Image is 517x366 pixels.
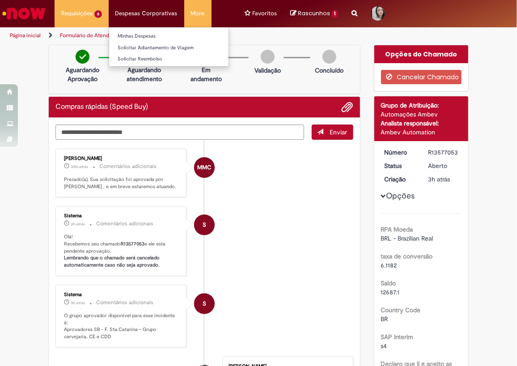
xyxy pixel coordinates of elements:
[381,315,388,323] span: BR
[109,27,229,67] ul: Despesas Corporativas
[64,254,161,268] b: Lembrando que o chamado será cancelado automaticamente caso não seja aprovado.
[194,157,215,178] div: Monica Maria Casa
[109,31,229,41] a: Minhas Despesas
[381,306,421,314] b: Country Code
[64,292,179,297] div: Sistema
[428,148,458,157] div: R13577053
[381,252,433,260] b: taxa de conversão
[203,214,206,236] span: S
[381,101,462,110] div: Grupo de Atribuição:
[194,293,215,314] div: System
[322,50,336,64] img: img-circle-grey.png
[1,4,47,22] img: ServiceNow
[99,163,157,170] small: Comentários adicionais
[71,221,85,227] time: 29/09/2025 13:58:45
[64,213,179,219] div: Sistema
[10,32,41,39] a: Página inicial
[55,125,304,140] textarea: Digite sua mensagem aqui...
[378,161,422,170] dt: Status
[71,300,85,306] span: 3h atrás
[64,312,179,340] p: O grupo aprovador disponível para esse incidente é: Aprovadores SB - F. Sta.Catarina - Grupo cerv...
[203,293,206,314] span: S
[71,221,85,227] span: 3h atrás
[191,65,222,83] p: Em andamento
[197,157,212,178] span: MMC
[374,45,469,63] div: Opções do Chamado
[109,54,229,64] a: Solicitar Reembolso
[71,164,88,169] time: 29/09/2025 16:19:14
[254,66,281,75] p: Validação
[428,175,450,183] span: 3h atrás
[7,27,295,44] ul: Trilhas de página
[261,50,275,64] img: img-circle-grey.png
[381,110,462,119] div: Automações Ambev
[428,175,450,183] time: 29/09/2025 13:58:32
[191,9,205,18] span: More
[61,9,93,18] span: Requisições
[71,164,88,169] span: 30m atrás
[381,333,414,341] b: SAP Interim
[253,9,277,18] span: Favoritos
[381,128,462,137] div: Ambev Automation
[60,32,126,39] a: Formulário de Atendimento
[291,9,339,17] a: No momento, sua lista de rascunhos tem 1 Itens
[381,261,397,269] span: 6.1182
[342,101,353,113] button: Adicionar anexos
[64,156,179,161] div: [PERSON_NAME]
[55,103,148,111] h2: Compras rápidas (Speed Buy) Histórico de tíquete
[381,279,396,287] b: Saldo
[312,125,353,140] button: Enviar
[94,10,102,18] span: 6
[121,241,144,247] b: R13577053
[66,65,99,83] p: Aguardando Aprovação
[127,65,162,83] p: Aguardando atendimento
[381,225,413,233] b: RPA Moeda
[76,50,89,64] img: check-circle-green.png
[378,175,422,184] dt: Criação
[378,148,422,157] dt: Número
[96,299,153,306] small: Comentários adicionais
[96,220,153,228] small: Comentários adicionais
[381,342,387,350] span: s4
[64,233,179,269] p: Olá! Recebemos seu chamado e ele esta pendente aprovação.
[381,119,462,128] div: Analista responsável:
[71,300,85,306] time: 29/09/2025 13:58:41
[381,70,462,84] button: Cancelar Chamado
[330,128,347,136] span: Enviar
[428,161,458,170] div: Aberto
[315,66,344,75] p: Concluído
[381,288,400,296] span: 12687.1
[428,175,458,184] div: 29/09/2025 13:58:32
[64,176,179,190] p: Prezado(a), Sua solicitação foi aprovada por [PERSON_NAME] , e em breve estaremos atuando.
[109,43,229,53] a: Solicitar Adiantamento de Viagem
[115,9,178,18] span: Despesas Corporativas
[194,215,215,235] div: System
[332,10,339,18] span: 1
[381,234,433,242] span: BRL - Brazilian Real
[298,9,331,17] span: Rascunhos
